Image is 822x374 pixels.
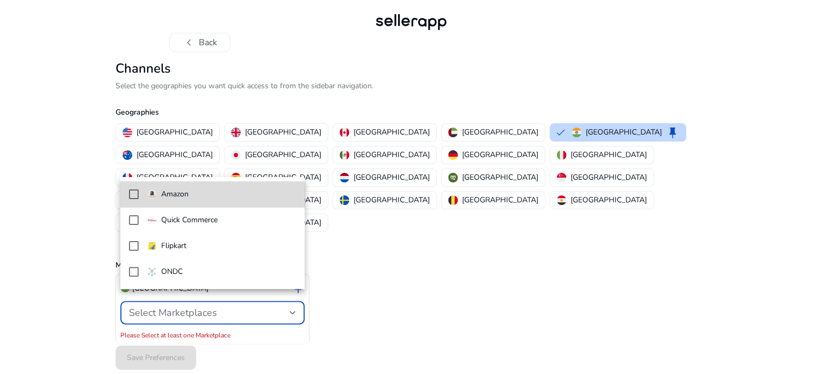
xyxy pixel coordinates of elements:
[147,241,157,251] img: flipkart.svg
[161,214,218,226] p: Quick Commerce
[147,189,157,199] img: amazon.svg
[161,266,183,278] p: ONDC
[147,267,157,277] img: ondc-sm.webp
[147,215,157,225] img: quick-commerce.gif
[161,188,189,200] p: Amazon
[161,240,186,252] p: Flipkart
